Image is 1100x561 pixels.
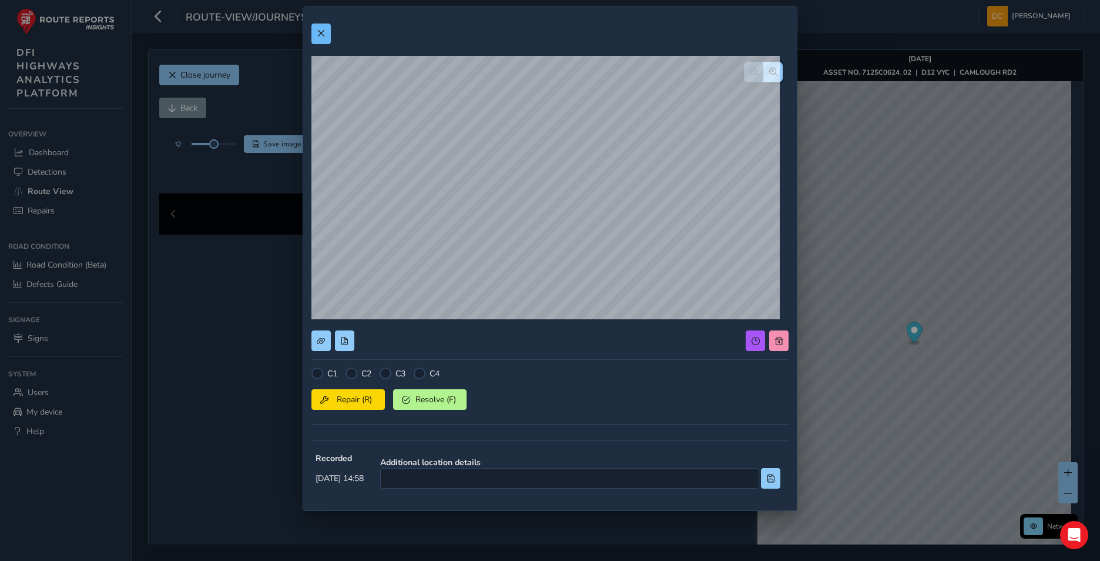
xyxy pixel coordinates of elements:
[414,394,458,405] span: Resolve (F)
[361,368,371,379] label: C2
[316,473,364,484] span: [DATE] 14:58
[393,389,467,410] button: Resolve (F)
[327,368,337,379] label: C1
[1060,521,1088,549] div: Open Intercom Messenger
[395,368,405,379] label: C3
[311,389,385,410] button: Repair (R)
[430,368,440,379] label: C4
[316,453,364,464] strong: Recorded
[333,394,376,405] span: Repair (R)
[380,457,780,468] strong: Additional location details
